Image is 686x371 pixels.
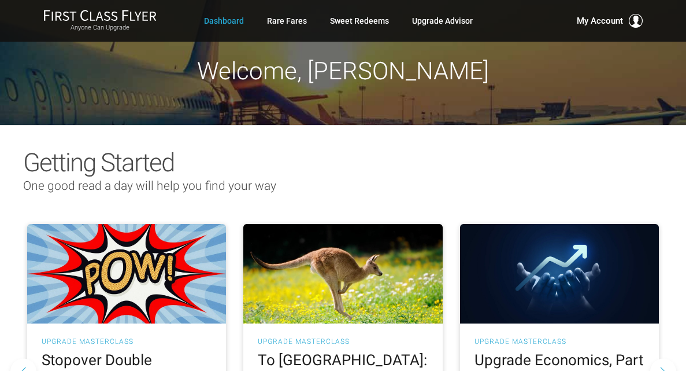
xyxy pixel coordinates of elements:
a: Sweet Redeems [330,10,389,31]
a: Dashboard [204,10,244,31]
h3: UPGRADE MASTERCLASS [474,338,644,345]
a: Rare Fares [267,10,307,31]
span: Welcome, [PERSON_NAME] [197,57,489,85]
a: First Class FlyerAnyone Can Upgrade [43,9,157,32]
h3: UPGRADE MASTERCLASS [42,338,212,345]
span: One good read a day will help you find your way [23,179,276,193]
span: My Account [577,14,623,28]
span: Getting Started [23,148,174,178]
img: First Class Flyer [43,9,157,21]
small: Anyone Can Upgrade [43,24,157,32]
a: Upgrade Advisor [412,10,473,31]
button: My Account [577,14,643,28]
h3: UPGRADE MASTERCLASS [258,338,428,345]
